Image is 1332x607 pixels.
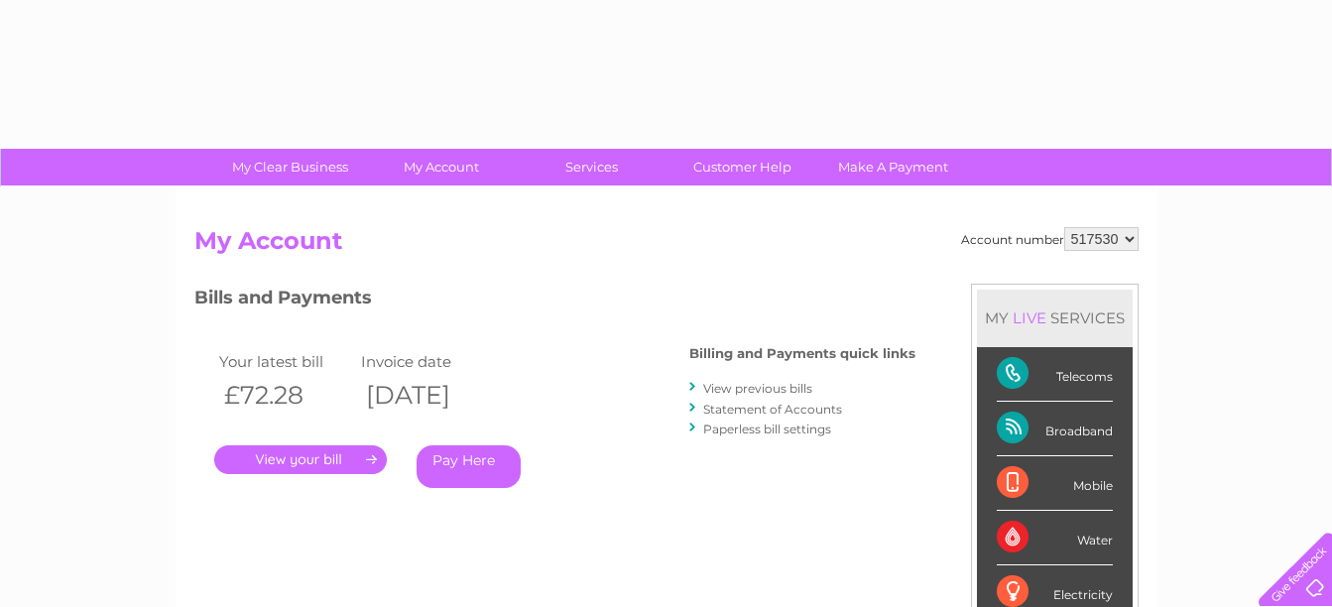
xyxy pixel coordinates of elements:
div: Mobile [997,456,1113,511]
a: Customer Help [661,149,824,185]
td: Your latest bill [214,348,357,375]
a: My Clear Business [208,149,372,185]
a: Paperless bill settings [703,422,831,436]
div: Water [997,511,1113,565]
a: . [214,445,387,474]
a: Services [510,149,673,185]
td: Invoice date [356,348,499,375]
a: Statement of Accounts [703,402,842,417]
div: MY SERVICES [977,290,1133,346]
a: View previous bills [703,381,812,396]
h4: Billing and Payments quick links [689,346,915,361]
a: My Account [359,149,523,185]
a: Make A Payment [811,149,975,185]
div: LIVE [1009,308,1050,327]
th: £72.28 [214,375,357,416]
h2: My Account [194,227,1139,265]
div: Broadband [997,402,1113,456]
div: Account number [961,227,1139,251]
h3: Bills and Payments [194,284,915,318]
a: Pay Here [417,445,521,488]
th: [DATE] [356,375,499,416]
div: Telecoms [997,347,1113,402]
